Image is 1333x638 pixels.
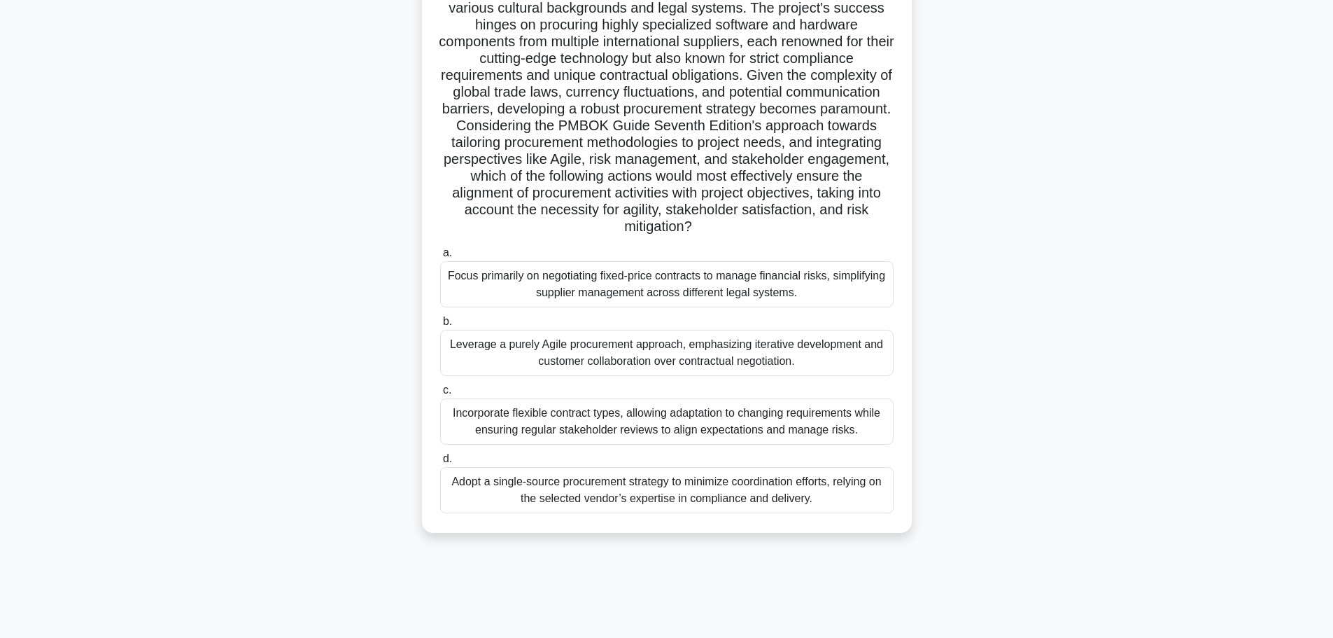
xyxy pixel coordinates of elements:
[440,467,894,513] div: Adopt a single-source procurement strategy to minimize coordination efforts, relying on the selec...
[443,315,452,327] span: b.
[443,452,452,464] span: d.
[443,247,452,258] span: a.
[443,384,451,396] span: c.
[440,330,894,376] div: Leverage a purely Agile procurement approach, emphasizing iterative development and customer coll...
[440,261,894,307] div: Focus primarily on negotiating fixed-price contracts to manage financial risks, simplifying suppl...
[440,398,894,445] div: Incorporate flexible contract types, allowing adaptation to changing requirements while ensuring ...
